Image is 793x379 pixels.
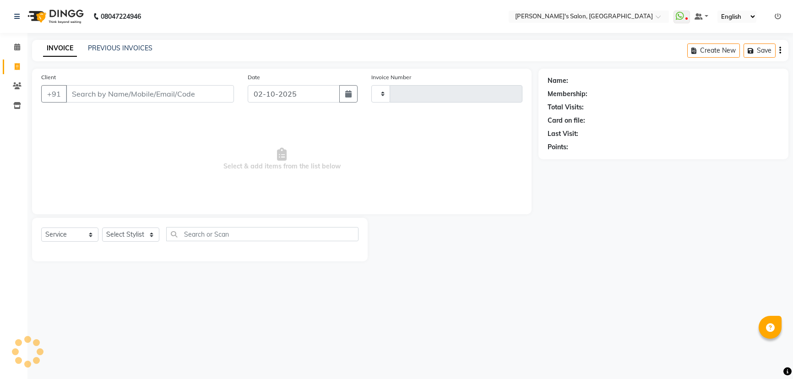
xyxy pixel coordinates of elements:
label: Date [248,73,260,81]
div: Last Visit: [548,129,578,139]
input: Search by Name/Mobile/Email/Code [66,85,234,103]
button: Save [744,43,776,58]
img: logo [23,4,86,29]
button: +91 [41,85,67,103]
div: Name: [548,76,568,86]
div: Card on file: [548,116,585,125]
a: INVOICE [43,40,77,57]
button: Create New [687,43,740,58]
iframe: chat widget [755,342,784,370]
label: Client [41,73,56,81]
span: Select & add items from the list below [41,114,522,205]
input: Search or Scan [166,227,358,241]
a: PREVIOUS INVOICES [88,44,152,52]
label: Invoice Number [371,73,411,81]
b: 08047224946 [101,4,141,29]
div: Total Visits: [548,103,584,112]
div: Membership: [548,89,587,99]
div: Points: [548,142,568,152]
